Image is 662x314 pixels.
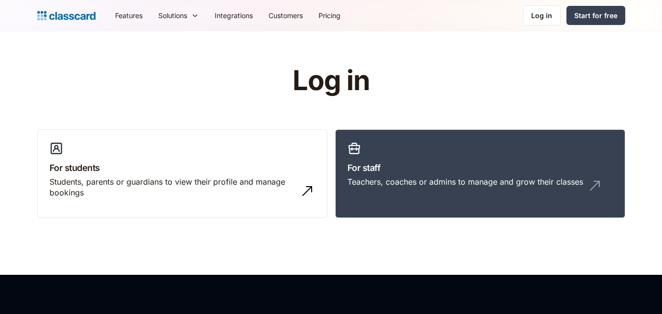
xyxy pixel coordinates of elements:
[566,6,625,25] a: Start for free
[311,4,348,26] a: Pricing
[37,9,96,23] a: Logo
[347,176,583,187] div: Teachers, coaches or admins to manage and grow their classes
[261,4,311,26] a: Customers
[107,4,150,26] a: Features
[175,66,487,96] h1: Log in
[574,10,617,21] div: Start for free
[49,161,315,174] h3: For students
[335,129,625,218] a: For staffTeachers, coaches or admins to manage and grow their classes
[207,4,261,26] a: Integrations
[37,129,327,218] a: For studentsStudents, parents or guardians to view their profile and manage bookings
[49,176,295,198] div: Students, parents or guardians to view their profile and manage bookings
[531,10,552,21] div: Log in
[523,5,561,25] a: Log in
[150,4,207,26] div: Solutions
[158,10,187,21] div: Solutions
[347,161,613,174] h3: For staff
